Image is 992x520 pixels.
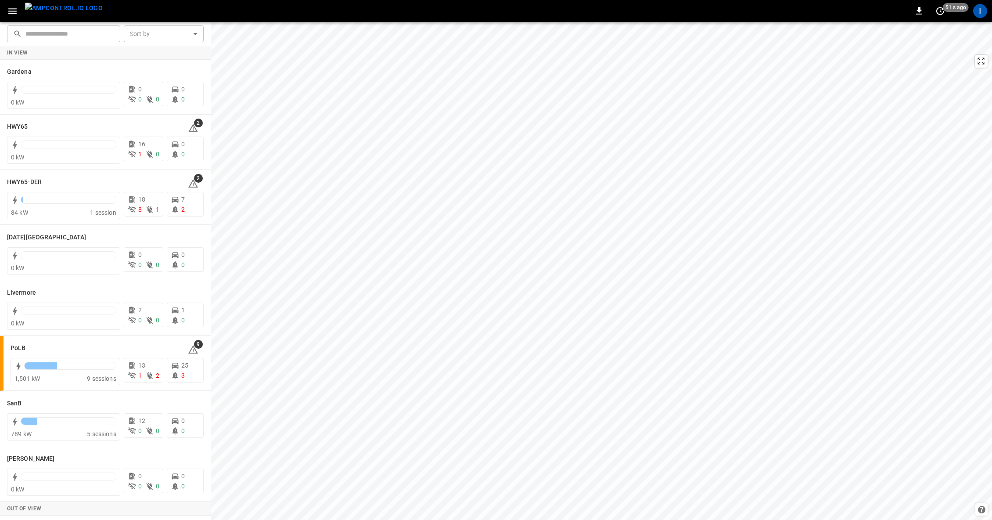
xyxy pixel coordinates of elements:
[138,261,142,268] span: 0
[138,141,145,148] span: 16
[181,483,185,490] span: 0
[181,151,185,158] span: 0
[181,427,185,434] span: 0
[11,264,25,271] span: 0 kW
[181,317,185,324] span: 0
[138,427,142,434] span: 0
[90,209,116,216] span: 1 session
[7,122,28,132] h6: HWY65
[7,50,28,56] strong: In View
[138,417,145,424] span: 12
[7,177,42,187] h6: HWY65-DER
[156,206,159,213] span: 1
[14,375,40,382] span: 1,501 kW
[156,483,159,490] span: 0
[7,67,32,77] h6: Gardena
[138,251,142,258] span: 0
[156,427,159,434] span: 0
[7,454,54,464] h6: Vernon
[138,151,142,158] span: 1
[181,307,185,314] span: 1
[181,473,185,480] span: 0
[11,154,25,161] span: 0 kW
[87,430,116,437] span: 5 sessions
[181,417,185,424] span: 0
[11,320,25,327] span: 0 kW
[181,196,185,203] span: 7
[181,96,185,103] span: 0
[181,251,185,258] span: 0
[973,4,987,18] div: profile-icon
[11,486,25,493] span: 0 kW
[211,22,992,520] canvas: Map
[156,151,159,158] span: 0
[7,506,41,512] strong: Out of View
[7,399,22,408] h6: SanB
[11,209,28,216] span: 84 kW
[194,340,203,349] span: 9
[156,372,159,379] span: 2
[138,196,145,203] span: 18
[138,307,142,314] span: 2
[138,317,142,324] span: 0
[156,317,159,324] span: 0
[138,362,145,369] span: 13
[943,3,969,12] span: 51 s ago
[7,233,86,242] h6: Karma Center
[181,86,185,93] span: 0
[138,86,142,93] span: 0
[194,119,203,127] span: 2
[194,174,203,183] span: 2
[181,261,185,268] span: 0
[11,99,25,106] span: 0 kW
[87,375,116,382] span: 9 sessions
[156,261,159,268] span: 0
[138,473,142,480] span: 0
[25,3,103,14] img: ampcontrol.io logo
[138,206,142,213] span: 8
[11,430,32,437] span: 789 kW
[181,372,185,379] span: 3
[11,343,25,353] h6: PoLB
[181,206,185,213] span: 2
[156,96,159,103] span: 0
[181,141,185,148] span: 0
[138,483,142,490] span: 0
[7,288,36,298] h6: Livermore
[138,96,142,103] span: 0
[933,4,947,18] button: set refresh interval
[138,372,142,379] span: 1
[181,362,188,369] span: 25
